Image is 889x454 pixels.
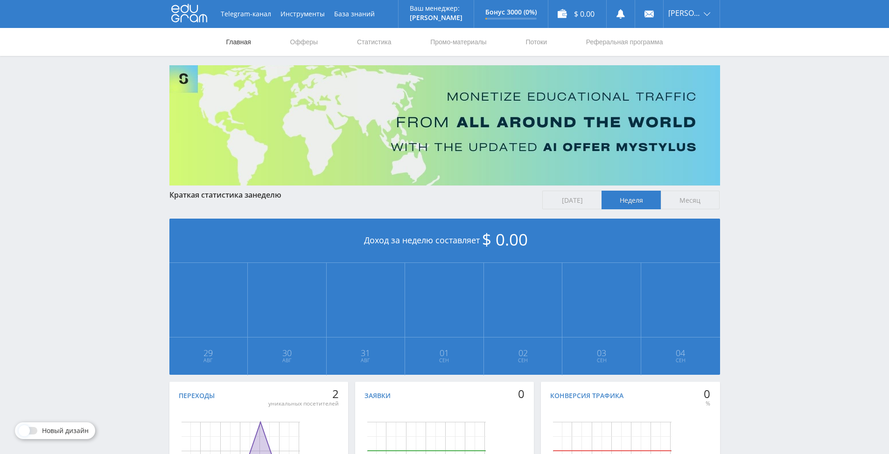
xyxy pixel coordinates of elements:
[550,392,623,399] div: Конверсия трафика
[484,349,562,357] span: 02
[485,8,537,16] p: Бонус 3000 (0%)
[518,387,525,400] div: 0
[169,65,720,186] img: Banner
[327,349,405,357] span: 31
[248,357,326,364] span: Авг
[482,228,528,250] span: $ 0.00
[289,28,319,56] a: Офферы
[563,357,640,364] span: Сен
[42,427,89,434] span: Новый дизайн
[406,349,483,357] span: 01
[642,349,720,357] span: 04
[170,357,247,364] span: Авг
[169,191,533,199] div: Краткая статистика за
[661,191,720,209] span: Месяц
[268,387,339,400] div: 2
[602,191,661,209] span: Неделя
[525,28,548,56] a: Потоки
[169,219,720,263] div: Доход за неделю составляет
[410,14,462,21] p: [PERSON_NAME]
[252,190,281,200] span: неделю
[410,5,462,12] p: Ваш менеджер:
[642,357,720,364] span: Сен
[170,349,247,357] span: 29
[563,349,640,357] span: 03
[268,400,339,407] div: уникальных посетителей
[364,392,391,399] div: Заявки
[406,357,483,364] span: Сен
[179,392,215,399] div: Переходы
[327,357,405,364] span: Авг
[542,191,602,209] span: [DATE]
[704,387,710,400] div: 0
[225,28,252,56] a: Главная
[429,28,487,56] a: Промо-материалы
[484,357,562,364] span: Сен
[585,28,664,56] a: Реферальная программа
[704,400,710,407] div: %
[668,9,701,17] span: [PERSON_NAME]
[356,28,392,56] a: Статистика
[248,349,326,357] span: 30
